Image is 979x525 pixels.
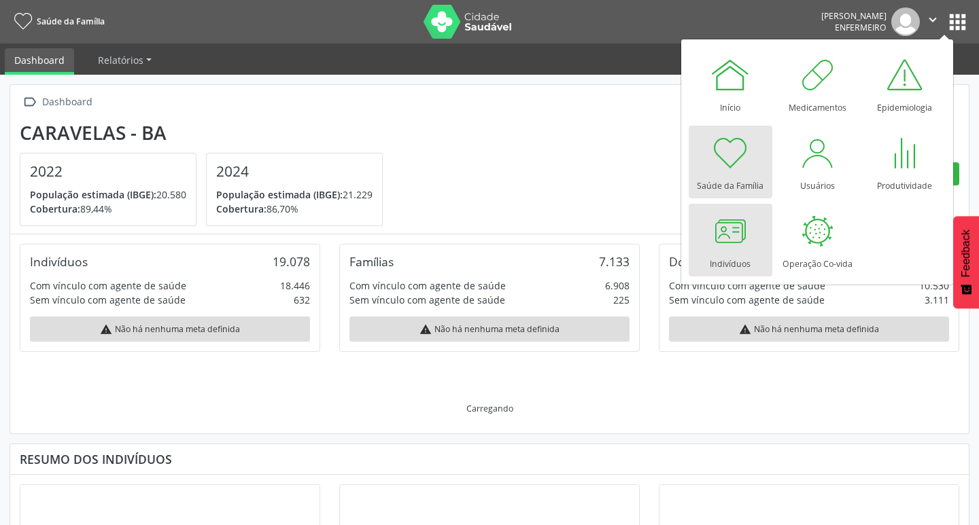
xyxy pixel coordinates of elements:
[280,278,310,293] div: 18.446
[835,22,887,33] span: Enfermeiro
[613,293,630,307] div: 225
[30,163,186,180] h4: 2022
[349,316,630,342] div: Não há nenhuma meta definida
[925,293,949,307] div: 3.111
[953,216,979,308] button: Feedback - Mostrar pesquisa
[349,254,394,269] div: Famílias
[30,254,88,269] div: Indivíduos
[419,323,432,336] i: warning
[349,293,505,307] div: Sem vínculo com agente de saúde
[30,316,310,342] div: Não há nenhuma meta definida
[689,204,772,276] a: Indivíduos
[776,126,859,198] a: Usuários
[88,48,161,72] a: Relatórios
[216,163,373,180] h4: 2024
[669,254,725,269] div: Domicílios
[689,48,772,120] a: Início
[891,7,920,36] img: img
[946,10,969,34] button: apps
[919,278,949,293] div: 10.530
[776,204,859,276] a: Operação Co-vida
[821,10,887,22] div: [PERSON_NAME]
[216,188,343,201] span: População estimada (IBGE):
[294,293,310,307] div: 632
[20,92,95,112] a:  Dashboard
[30,188,156,201] span: População estimada (IBGE):
[20,452,959,467] div: Resumo dos indivíduos
[216,202,373,216] p: 86,70%
[739,323,751,336] i: warning
[30,278,186,293] div: Com vínculo com agente de saúde
[863,48,946,120] a: Epidemiologia
[466,403,513,414] div: Carregando
[776,48,859,120] a: Medicamentos
[920,7,946,36] button: 
[689,126,772,198] a: Saúde da Família
[216,202,267,215] span: Cobertura:
[30,187,186,202] p: 20.580
[5,48,74,75] a: Dashboard
[30,202,80,215] span: Cobertura:
[20,92,39,112] i: 
[10,10,105,33] a: Saúde da Família
[39,92,95,112] div: Dashboard
[30,293,186,307] div: Sem vínculo com agente de saúde
[925,12,940,27] i: 
[605,278,630,293] div: 6.908
[100,323,112,336] i: warning
[669,316,949,342] div: Não há nenhuma meta definida
[216,187,373,202] p: 21.229
[98,54,143,67] span: Relatórios
[599,254,630,269] div: 7.133
[669,278,825,293] div: Com vínculo com agente de saúde
[273,254,310,269] div: 19.078
[37,16,105,27] span: Saúde da Família
[863,126,946,198] a: Produtividade
[20,122,392,144] div: Caravelas - BA
[30,202,186,216] p: 89,44%
[960,230,972,277] span: Feedback
[349,278,506,293] div: Com vínculo com agente de saúde
[669,293,825,307] div: Sem vínculo com agente de saúde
